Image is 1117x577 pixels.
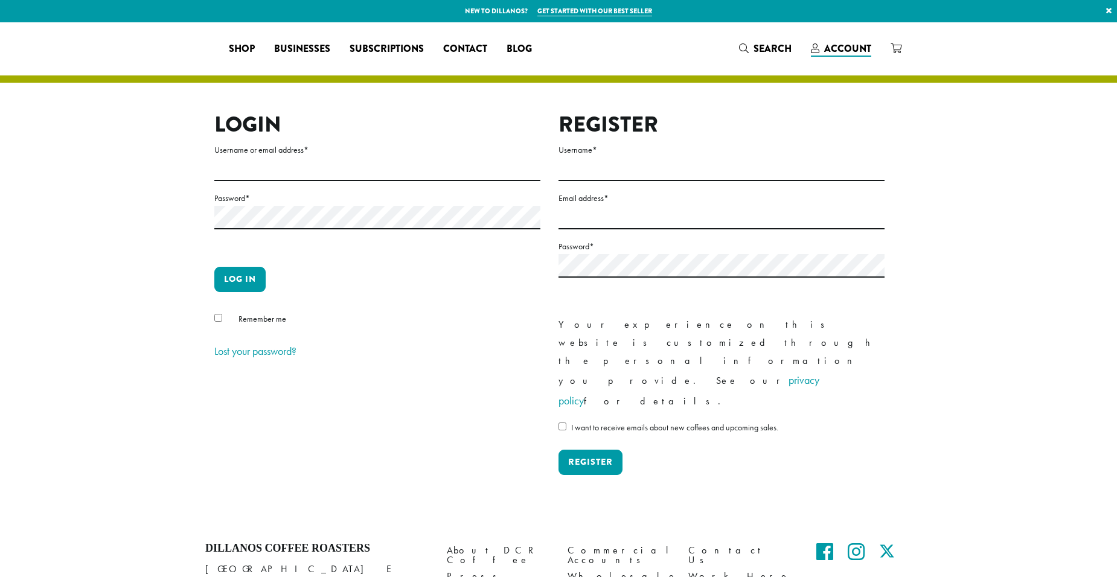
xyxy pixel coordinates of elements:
[558,450,623,475] button: Register
[558,191,885,206] label: Email address
[824,42,871,56] span: Account
[214,142,540,158] label: Username or email address
[214,267,266,292] button: Log in
[558,112,885,138] h2: Register
[507,42,532,57] span: Blog
[754,42,792,56] span: Search
[350,42,424,57] span: Subscriptions
[274,42,330,57] span: Businesses
[688,542,791,568] a: Contact Us
[205,542,429,555] h4: Dillanos Coffee Roasters
[571,422,778,433] span: I want to receive emails about new coffees and upcoming sales.
[537,6,652,16] a: Get started with our best seller
[558,373,819,407] a: privacy policy
[729,39,801,59] a: Search
[447,542,549,568] a: About DCR Coffee
[558,422,566,430] input: I want to receive emails about new coffees and upcoming sales.
[568,542,670,568] a: Commercial Accounts
[214,191,540,206] label: Password
[558,316,885,411] p: Your experience on this website is customized through the personal information you provide. See o...
[558,239,885,254] label: Password
[238,313,286,324] span: Remember me
[214,344,296,358] a: Lost your password?
[214,112,540,138] h2: Login
[229,42,255,57] span: Shop
[219,39,264,59] a: Shop
[558,142,885,158] label: Username
[443,42,487,57] span: Contact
